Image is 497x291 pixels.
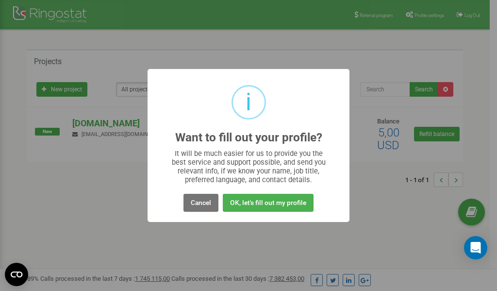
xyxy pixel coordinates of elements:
div: i [246,86,251,118]
div: It will be much easier for us to provide you the best service and support possible, and send you ... [167,149,331,184]
button: Open CMP widget [5,263,28,286]
h2: Want to fill out your profile? [175,131,322,144]
button: OK, let's fill out my profile [223,194,314,212]
div: Open Intercom Messenger [464,236,487,259]
button: Cancel [183,194,218,212]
